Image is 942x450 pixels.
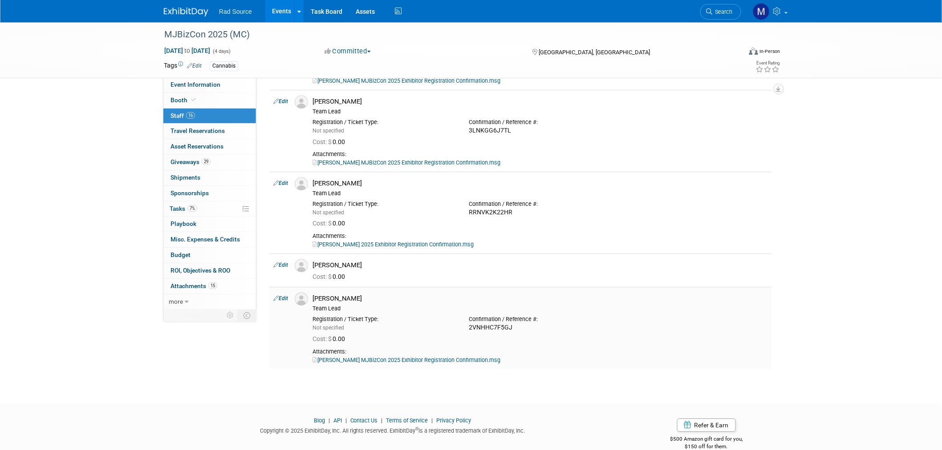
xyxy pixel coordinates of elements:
[313,325,344,331] span: Not specified
[313,138,333,145] span: Cost: $
[171,143,223,150] span: Asset Reservations
[677,418,736,432] a: Refer & Earn
[326,417,332,424] span: |
[163,217,256,232] a: Playbook
[219,8,252,15] span: Rad Source
[313,335,349,342] span: 0.00
[171,127,225,134] span: Travel Reservations
[169,298,183,305] span: more
[202,158,211,165] span: 29
[163,139,256,154] a: Asset Reservations
[379,417,385,424] span: |
[273,98,288,104] a: Edit
[313,273,333,280] span: Cost: $
[321,47,374,56] button: Committed
[313,357,500,363] a: [PERSON_NAME] MJBizCon 2025 Exhibitor Registration Confirmation.msg
[191,97,196,102] i: Booth reservation complete
[469,316,612,323] div: Confirmation / Reference #:
[273,180,288,186] a: Edit
[210,61,238,71] div: Cannabis
[313,220,333,227] span: Cost: $
[313,119,455,126] div: Registration / Ticket Type:
[416,426,419,431] sup: ®
[164,47,211,55] span: [DATE] [DATE]
[469,119,612,126] div: Confirmation / Reference #:
[350,417,378,424] a: Contact Us
[430,417,435,424] span: |
[295,259,308,272] img: Associate-Profile-5.png
[163,201,256,217] a: Tasks7%
[753,3,770,20] img: Melissa Conboy
[295,95,308,108] img: Associate-Profile-5.png
[313,348,768,355] div: Attachments:
[163,279,256,294] a: Attachments15
[386,417,428,424] a: Terms of Service
[314,417,325,424] a: Blog
[171,236,240,243] span: Misc. Expenses & Credits
[295,177,308,190] img: Associate-Profile-5.png
[164,8,208,16] img: ExhibitDay
[163,124,256,139] a: Travel Reservations
[343,417,349,424] span: |
[469,201,612,208] div: Confirmation / Reference #:
[171,282,217,289] span: Attachments
[313,335,333,342] span: Cost: $
[163,186,256,201] a: Sponsorships
[171,81,220,88] span: Event Information
[313,241,474,248] a: [PERSON_NAME] 2025 Exhibitor Registration Confirmation.msg
[223,309,238,321] td: Personalize Event Tab Strip
[163,93,256,108] a: Booth
[170,205,197,212] span: Tasks
[273,295,288,301] a: Edit
[313,108,768,115] div: Team Lead
[313,273,349,280] span: 0.00
[469,127,612,135] div: 3LNKGG6J7TL
[756,61,780,65] div: Event Rating
[171,251,191,258] span: Budget
[171,96,198,104] span: Booth
[313,233,768,240] div: Attachments:
[183,47,191,54] span: to
[212,48,231,54] span: (4 days)
[163,77,256,92] a: Event Information
[689,46,780,60] div: Event Format
[273,262,288,268] a: Edit
[313,138,349,145] span: 0.00
[313,179,768,188] div: [PERSON_NAME]
[749,48,758,55] img: Format-Inperson.png
[700,4,741,20] a: Search
[313,261,768,269] div: [PERSON_NAME]
[163,155,256,170] a: Giveaways29
[313,128,344,134] span: Not specified
[333,417,342,424] a: API
[171,220,196,227] span: Playbook
[161,27,728,43] div: MJBizCon 2025 (MC)
[208,282,217,289] span: 15
[163,294,256,309] a: more
[171,267,230,274] span: ROI, Objectives & ROO
[163,108,256,124] a: Staff16
[163,263,256,278] a: ROI, Objectives & ROO
[187,205,197,212] span: 7%
[313,97,768,106] div: [PERSON_NAME]
[759,48,780,55] div: In-Person
[164,425,621,435] div: Copyright © 2025 ExhibitDay, Inc. All rights reserved. ExhibitDay is a registered trademark of Ex...
[313,159,500,166] a: [PERSON_NAME] MJBizCon 2025 Exhibitor Registration Confirmation.msg
[539,49,650,56] span: [GEOGRAPHIC_DATA], [GEOGRAPHIC_DATA]
[171,158,211,165] span: Giveaways
[163,170,256,185] a: Shipments
[186,112,195,119] span: 16
[171,189,209,197] span: Sponsorships
[187,63,202,69] a: Edit
[313,305,768,312] div: Team Lead
[295,292,308,305] img: Associate-Profile-5.png
[635,430,779,450] div: $500 Amazon gift card for you,
[163,248,256,263] a: Budget
[163,232,256,247] a: Misc. Expenses & Credits
[313,209,344,216] span: Not specified
[313,201,455,208] div: Registration / Ticket Type:
[171,112,195,119] span: Staff
[313,77,500,84] a: [PERSON_NAME] MJBizCon 2025 Exhibitor Registration Confirmation.msg
[313,316,455,323] div: Registration / Ticket Type:
[313,190,768,197] div: Team Lead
